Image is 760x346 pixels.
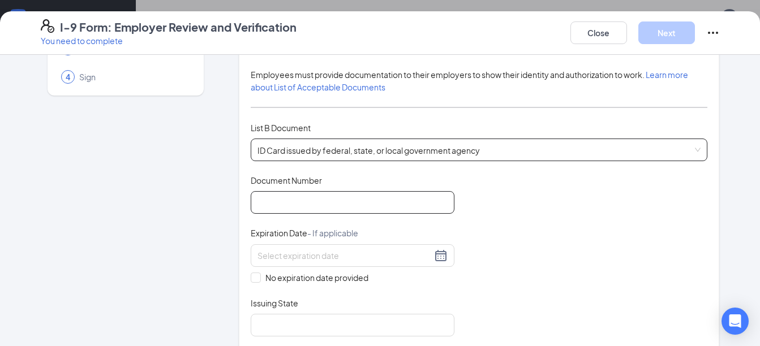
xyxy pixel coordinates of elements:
[251,227,358,239] span: Expiration Date
[41,19,54,33] svg: FormI9EVerifyIcon
[251,123,311,133] span: List B Document
[722,308,749,335] div: Open Intercom Messenger
[257,139,701,161] span: ID Card issued by federal, state, or local government agency
[706,26,720,40] svg: Ellipses
[261,271,373,284] span: No expiration date provided
[41,35,297,46] p: You need to complete
[307,228,358,238] span: - If applicable
[251,175,322,186] span: Document Number
[251,297,298,309] span: Issuing State
[257,249,432,262] input: Select expiration date
[638,21,695,44] button: Next
[79,71,188,83] span: Sign
[570,21,627,44] button: Close
[66,71,70,83] span: 4
[251,70,688,92] span: Employees must provide documentation to their employers to show their identity and authorization ...
[60,19,297,35] h4: I-9 Form: Employer Review and Verification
